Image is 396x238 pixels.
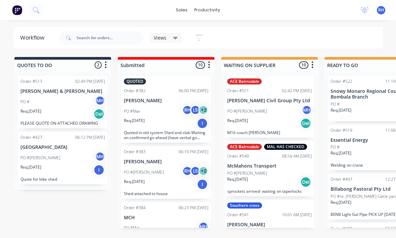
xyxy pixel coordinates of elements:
[227,98,312,104] p: [PERSON_NAME] Civil Group Pty Ltd
[179,149,208,155] div: 06:10 PM [DATE]
[331,127,352,133] div: Order #519
[190,105,200,115] div: LS
[20,99,30,105] p: PO #
[264,144,307,150] div: MAL HAS CHECKED
[331,150,351,156] p: Req. [DATE]
[227,88,249,94] div: Order #551
[331,176,352,182] div: Order #407
[282,212,312,218] div: 10:01 AM [DATE]
[331,78,352,84] div: Order #522
[20,177,105,182] p: Quote for bike shed
[94,109,104,119] div: Del
[20,121,105,126] p: PLEASE QUOTE ON ATTACHED DRAWING
[198,105,208,115] div: + 2
[227,108,267,114] p: PO #[PERSON_NAME]
[302,105,312,115] div: MH
[20,134,42,140] div: Order #427
[124,108,140,114] p: PO #Max
[95,96,105,106] div: MH
[124,149,146,155] div: Order #383
[227,212,249,218] div: Order #541
[124,88,146,94] div: Order #382
[124,130,208,140] p: Quoted in old system Shed and slab Waiting on confirmed go ahead (have verbal go ahead from [PERS...
[20,88,105,94] p: [PERSON_NAME] & [PERSON_NAME]
[124,98,208,104] p: [PERSON_NAME]
[227,130,312,135] p: M16 coach [PERSON_NAME]
[197,179,208,190] div: I
[225,76,314,138] div: ACE BairnsdaleOrder #55102:42 PM [DATE][PERSON_NAME] Civil Group Pty LtdPO #[PERSON_NAME]MHReq.[D...
[182,105,192,115] div: RH
[179,205,208,211] div: 06:23 PM [DATE]
[20,155,60,161] p: PO #[PERSON_NAME]
[300,177,311,187] div: Del
[331,144,340,150] p: PO #
[154,34,166,41] span: Views
[124,205,146,211] div: Order #384
[95,152,105,162] div: MH
[331,101,340,107] p: PO #
[124,118,145,124] p: Req. [DATE]
[197,118,208,129] div: I
[198,166,208,176] div: + 2
[77,31,143,45] input: Search for orders...
[227,202,262,209] div: Southern cross
[182,166,192,176] div: RH
[191,5,224,15] div: productivity
[331,107,351,113] p: Req. [DATE]
[12,5,22,15] img: Factory
[227,170,267,176] p: PO #[PERSON_NAME]
[124,169,164,175] p: PO #[PERSON_NAME]
[190,166,200,176] div: LS
[20,164,41,170] p: Req. [DATE]
[124,191,208,196] p: Shed attached to house
[300,118,311,129] div: Del
[94,165,104,175] div: I
[20,34,48,42] div: Workflow
[121,146,211,199] div: Order #38306:10 PM [DATE][PERSON_NAME]PO #[PERSON_NAME]RHLS+2Req.[DATE]IShed attached to house
[227,118,248,124] p: Req. [DATE]
[227,189,312,194] p: sprockets arrived- waiting on taperlocks
[20,78,42,84] div: Order #513
[75,78,105,84] div: 02:49 PM [DATE]
[331,226,352,232] div: Order #488
[124,225,139,231] p: PO #Mal
[227,153,249,159] div: Order #540
[282,88,312,94] div: 02:42 PM [DATE]
[124,179,145,185] p: Req. [DATE]
[20,108,41,114] p: Req. [DATE]
[20,144,105,150] p: [GEOGRAPHIC_DATA]
[227,163,312,169] p: McMahons Transport
[331,199,351,205] p: Req. [DATE]
[121,76,211,143] div: QUOTEDOrder #38206:00 PM [DATE][PERSON_NAME]PO #MaxRHLS+2Req.[DATE]IQuoted in old system Shed and...
[179,88,208,94] div: 06:00 PM [DATE]
[227,78,262,84] div: ACE Bairnsdale
[378,7,384,13] span: RH
[18,76,108,128] div: Order #51302:49 PM [DATE][PERSON_NAME] & [PERSON_NAME]PO #MHReq.[DATE]DelPLEASE QUOTE ON ATTACHED...
[198,222,208,232] div: MH
[227,144,262,150] div: ACE Bairnsdale
[225,141,314,196] div: ACE BairnsdaleMAL HAS CHECKEDOrder #54008:56 AM [DATE]McMahons TransportPO #[PERSON_NAME]Req.[DAT...
[124,215,208,221] p: MCH
[227,176,248,182] p: Req. [DATE]
[282,153,312,159] div: 08:56 AM [DATE]
[124,159,208,165] p: [PERSON_NAME]
[75,134,105,140] div: 06:12 PM [DATE]
[124,78,146,84] div: QUOTED
[18,132,108,184] div: Order #42706:12 PM [DATE][GEOGRAPHIC_DATA]PO #[PERSON_NAME]MHReq.[DATE]IQuote for bike shed
[227,222,312,228] p: [PERSON_NAME]
[172,5,191,15] div: sales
